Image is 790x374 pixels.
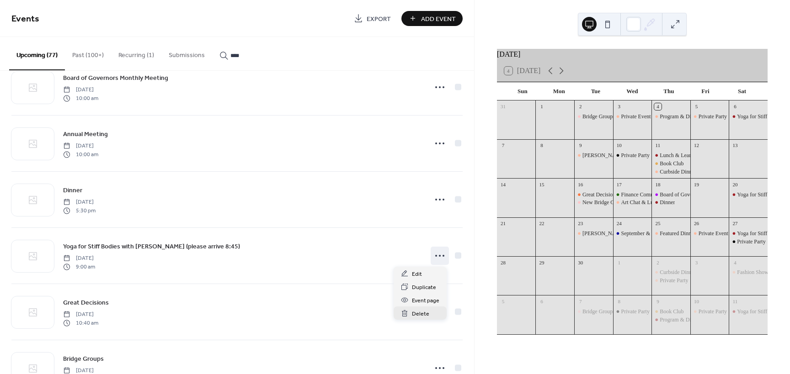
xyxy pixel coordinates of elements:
[660,160,683,168] div: Book Club
[412,309,429,319] span: Delete
[693,142,700,149] div: 12
[621,199,669,206] div: Art Chat & Luncheon
[693,220,700,227] div: 26
[690,230,729,237] div: Private Event
[737,269,768,276] div: Fashion Show
[621,230,713,237] div: September & October Birthday Luncheon
[651,316,690,324] div: Program & Dinner
[161,37,212,69] button: Submissions
[660,168,696,176] div: Curbside Dinner
[574,152,613,159] div: Mah Jongg
[616,259,623,266] div: 1
[660,277,688,284] div: Private Party
[616,142,623,149] div: 10
[582,191,618,199] div: Great Decisions
[651,168,690,176] div: Curbside Dinner
[724,82,760,100] div: Sat
[731,142,738,149] div: 13
[621,113,651,121] div: Private Event
[63,297,109,308] a: Great Decisions
[412,283,436,292] span: Duplicate
[63,206,96,215] span: 5:30 pm
[660,230,721,237] div: Featured Dinner & Program
[660,308,683,316] div: Book Club
[699,113,727,121] div: Private Party
[616,298,623,305] div: 8
[660,152,694,159] div: Lunch & Learn
[574,199,613,206] div: New Bridge Groups
[577,220,584,227] div: 23
[613,199,652,206] div: Art Chat & Luncheon
[660,316,701,324] div: Program & Dinner
[500,259,507,266] div: 28
[651,199,690,206] div: Dinner
[687,82,724,100] div: Fri
[613,308,652,316] div: Private Party
[660,113,701,121] div: Program & Dinner
[731,220,738,227] div: 27
[577,181,584,188] div: 16
[729,191,768,199] div: Yoga for Stiff Bodies with Lucy Dillon (please arrive 8:45)
[500,181,507,188] div: 14
[574,191,613,199] div: Great Decisions
[500,142,507,149] div: 7
[11,10,39,28] span: Events
[693,103,700,110] div: 5
[729,308,768,316] div: Yoga for Stiff Bodies with Lucy Dillon (please arrive 8:45)
[63,254,95,263] span: [DATE]
[63,354,104,364] span: Bridge Groups
[651,191,690,199] div: Board of Governors Monthly Meeting
[613,230,652,237] div: September & October Birthday Luncheon
[693,298,700,305] div: 10
[500,220,507,227] div: 21
[613,191,652,199] div: Finance Committee Monthly Meeting
[538,103,545,110] div: 1
[63,241,240,252] a: Yoga for Stiff Bodies with [PERSON_NAME] (please arrive 8:45)
[582,152,626,159] div: [PERSON_NAME]
[731,259,738,266] div: 4
[621,308,650,316] div: Private Party
[731,298,738,305] div: 11
[63,185,82,195] a: Dinner
[412,269,422,279] span: Edit
[690,113,729,121] div: Private Party
[412,296,439,306] span: Event page
[614,82,651,100] div: Wed
[660,191,743,199] div: Board of Governors Monthly Meeting
[421,14,456,24] span: Add Event
[541,82,577,100] div: Mon
[574,230,613,237] div: Mah Jongg
[63,129,108,139] a: Annual Meeting
[651,113,690,121] div: Program & Dinner
[63,319,98,327] span: 10:40 am
[497,49,768,60] div: [DATE]
[621,152,650,159] div: Private Party
[111,37,161,69] button: Recurring (1)
[63,353,104,364] a: Bridge Groups
[63,150,98,158] span: 10:00 am
[63,130,108,139] span: Annual Meeting
[731,181,738,188] div: 20
[582,230,626,237] div: [PERSON_NAME]
[651,230,690,237] div: Featured Dinner & Program
[63,311,98,319] span: [DATE]
[651,308,690,316] div: Book Club
[729,269,768,276] div: Fashion Show
[63,73,168,83] a: Board of Governors Monthly Meeting
[660,269,696,276] div: Curbside Dinner
[654,259,661,266] div: 2
[616,103,623,110] div: 3
[651,160,690,168] div: Book Club
[729,113,768,121] div: Yoga for Stiff Bodies with Lucy Dillon (please arrive 8:45)
[500,298,507,305] div: 5
[63,142,98,150] span: [DATE]
[621,191,705,199] div: Finance Committee Monthly Meeting
[651,82,687,100] div: Thu
[538,220,545,227] div: 22
[63,242,240,252] span: Yoga for Stiff Bodies with [PERSON_NAME] (please arrive 8:45)
[63,94,98,102] span: 10:00 am
[693,181,700,188] div: 19
[577,82,614,100] div: Tue
[577,142,584,149] div: 9
[577,259,584,266] div: 30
